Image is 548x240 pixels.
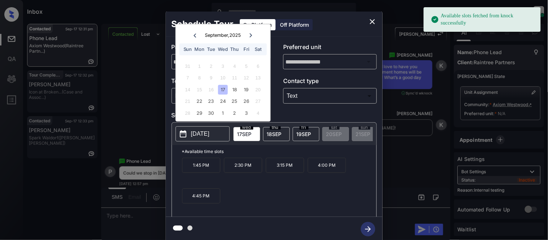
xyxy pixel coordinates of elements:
[183,61,193,71] div: Not available Sunday, August 31st, 2025
[297,131,311,137] span: 19 SEP
[299,125,308,130] span: fri
[195,73,204,83] div: Not available Monday, September 8th, 2025
[240,19,276,30] div: On Platform
[230,97,240,106] div: Choose Thursday, September 25th, 2025
[230,73,240,83] div: Not available Thursday, September 11th, 2025
[195,97,204,106] div: Choose Monday, September 22nd, 2025
[253,108,263,118] div: Not available Saturday, October 4th, 2025
[206,97,216,106] div: Choose Tuesday, September 23rd, 2025
[218,108,228,118] div: Choose Wednesday, October 1st, 2025
[270,125,281,130] span: thu
[285,90,375,102] div: Text
[230,85,240,95] div: Choose Thursday, September 18th, 2025
[195,61,204,71] div: Not available Monday, September 1st, 2025
[218,44,228,54] div: Wed
[173,90,263,102] div: In Person
[267,131,282,137] span: 18 SEP
[218,73,228,83] div: Not available Wednesday, September 10th, 2025
[172,111,377,122] p: Select slot
[218,97,228,106] div: Choose Wednesday, September 24th, 2025
[183,85,193,95] div: Not available Sunday, September 14th, 2025
[237,131,252,137] span: 17 SEP
[253,85,263,95] div: Not available Saturday, September 20th, 2025
[253,73,263,83] div: Not available Saturday, September 13th, 2025
[308,158,346,173] p: 4:00 PM
[182,158,220,173] p: 1:45 PM
[263,127,290,141] div: date-select
[206,73,216,83] div: Not available Tuesday, September 9th, 2025
[183,108,193,118] div: Not available Sunday, September 28th, 2025
[218,61,228,71] div: Not available Wednesday, September 3rd, 2025
[178,60,268,119] div: month 2025-09
[224,158,262,173] p: 2:30 PM
[205,32,241,38] div: September , 2025
[206,85,216,95] div: Not available Tuesday, September 16th, 2025
[166,12,240,37] h2: Schedule Tour
[183,97,193,106] div: Not available Sunday, September 21st, 2025
[230,108,240,118] div: Choose Thursday, October 2nd, 2025
[195,85,204,95] div: Not available Monday, September 15th, 2025
[283,43,377,54] p: Preferred unit
[266,158,304,173] p: 3:15 PM
[283,77,377,88] p: Contact type
[182,188,220,204] p: 4:45 PM
[242,73,251,83] div: Not available Friday, September 12th, 2025
[233,127,260,141] div: date-select
[242,85,251,95] div: Choose Friday, September 19th, 2025
[242,108,251,118] div: Choose Friday, October 3rd, 2025
[182,145,376,158] p: *Available time slots
[230,44,240,54] div: Thu
[253,97,263,106] div: Not available Saturday, September 27th, 2025
[230,61,240,71] div: Not available Thursday, September 4th, 2025
[253,61,263,71] div: Not available Saturday, September 6th, 2025
[206,61,216,71] div: Not available Tuesday, September 2nd, 2025
[172,77,265,88] p: Tour type
[176,126,230,141] button: [DATE]
[206,44,216,54] div: Tue
[172,43,265,54] p: Preferred community
[293,127,319,141] div: date-select
[242,44,251,54] div: Fri
[242,61,251,71] div: Not available Friday, September 5th, 2025
[191,130,210,138] p: [DATE]
[431,9,535,30] div: Available slots fetched from knock successfully
[195,108,204,118] div: Choose Monday, September 29th, 2025
[253,44,263,54] div: Sat
[206,108,216,118] div: Choose Tuesday, September 30th, 2025
[183,44,193,54] div: Sun
[183,73,193,83] div: Not available Sunday, September 7th, 2025
[365,14,380,29] button: close
[218,85,228,95] div: Choose Wednesday, September 17th, 2025
[240,125,253,130] span: wed
[195,44,204,54] div: Mon
[242,97,251,106] div: Choose Friday, September 26th, 2025
[277,19,313,30] div: Off Platform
